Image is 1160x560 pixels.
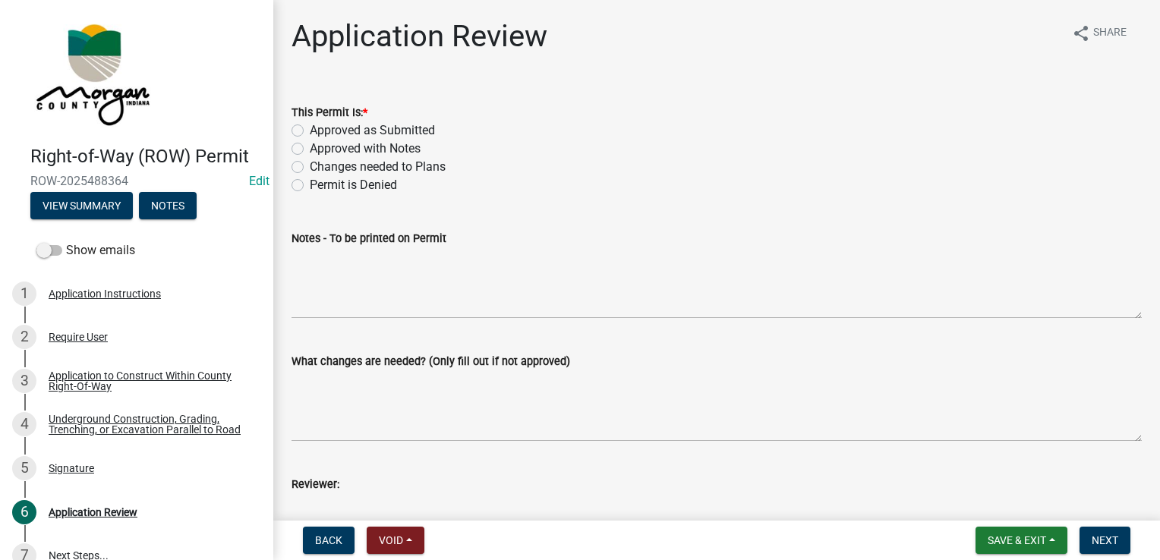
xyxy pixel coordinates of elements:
[30,200,133,212] wm-modal-confirm: Summary
[379,534,403,546] span: Void
[292,108,367,118] label: This Permit Is:
[976,527,1067,554] button: Save & Exit
[292,18,547,55] h1: Application Review
[249,174,270,188] wm-modal-confirm: Edit Application Number
[988,534,1046,546] span: Save & Exit
[30,192,133,219] button: View Summary
[249,174,270,188] a: Edit
[49,370,249,392] div: Application to Construct Within County Right-Of-Way
[303,527,355,554] button: Back
[30,146,261,168] h4: Right-of-Way (ROW) Permit
[1080,527,1130,554] button: Next
[49,332,108,342] div: Require User
[12,456,36,480] div: 5
[30,174,243,188] span: ROW-2025488364
[30,16,153,130] img: Morgan County, Indiana
[1092,534,1118,546] span: Next
[12,282,36,306] div: 1
[139,200,197,212] wm-modal-confirm: Notes
[12,412,36,436] div: 4
[12,369,36,393] div: 3
[12,325,36,349] div: 2
[36,241,135,260] label: Show emails
[49,507,137,518] div: Application Review
[292,357,570,367] label: What changes are needed? (Only fill out if not approved)
[12,500,36,524] div: 6
[310,121,435,140] label: Approved as Submitted
[139,192,197,219] button: Notes
[292,480,339,490] label: Reviewer:
[310,176,397,194] label: Permit is Denied
[1093,24,1127,42] span: Share
[49,463,94,473] div: Signature
[1072,24,1090,42] i: share
[310,140,421,158] label: Approved with Notes
[315,534,342,546] span: Back
[310,158,446,176] label: Changes needed to Plans
[1060,18,1139,48] button: shareShare
[292,234,446,244] label: Notes - To be printed on Permit
[49,288,161,299] div: Application Instructions
[49,414,249,435] div: Underground Construction, Grading, Trenching, or Excavation Parallel to Road
[367,527,424,554] button: Void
